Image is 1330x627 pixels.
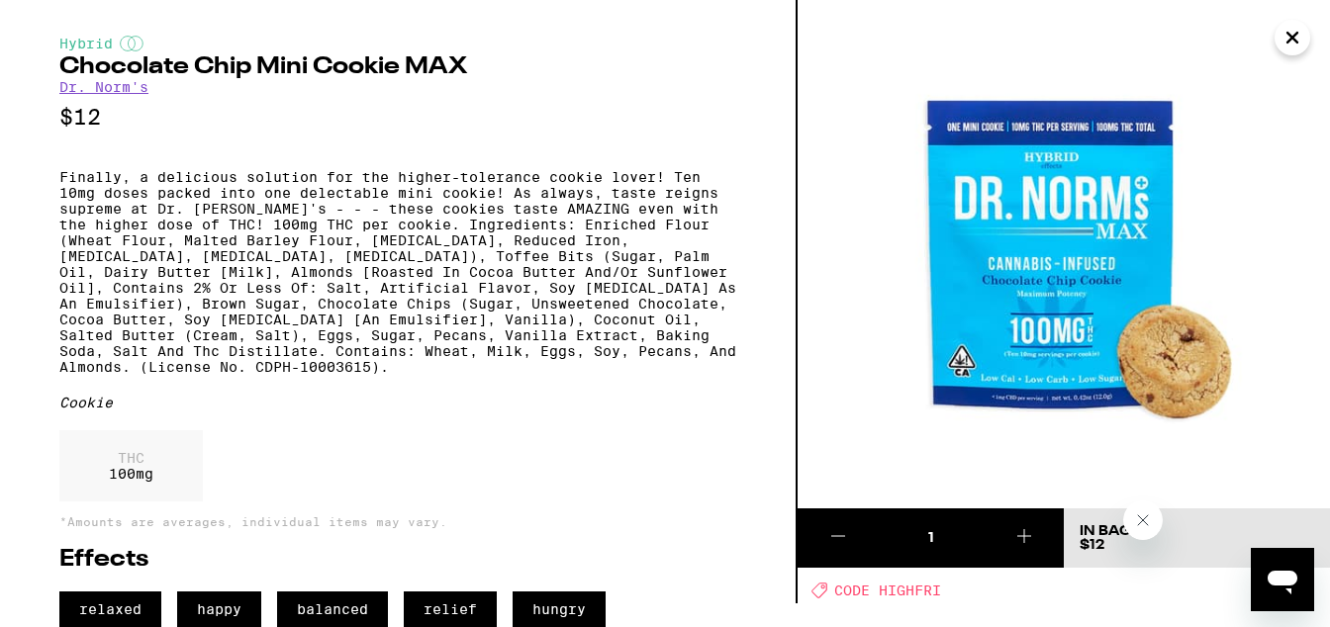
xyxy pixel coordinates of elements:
p: *Amounts are averages, individual items may vary. [59,515,736,528]
div: 1 [878,528,985,548]
p: THC [109,450,153,466]
div: Hybrid [59,36,736,51]
h2: Chocolate Chip Mini Cookie MAX [59,55,736,79]
img: hybridColor.svg [120,36,143,51]
div: In Bag [1080,524,1131,538]
p: Finally, a delicious solution for the higher-tolerance cookie lover! Ten 10mg doses packed into o... [59,169,736,375]
span: relaxed [59,591,161,627]
div: 100 mg [59,430,203,501]
a: Dr. Norm's [59,79,148,95]
button: Close [1275,20,1310,55]
button: In Bag$12 [1064,508,1330,568]
h2: Effects [59,548,736,572]
iframe: Close message [1123,500,1163,540]
span: hungry [513,591,606,627]
span: relief [404,591,497,627]
span: balanced [277,591,388,627]
span: happy [177,591,261,627]
p: $12 [59,105,736,130]
div: Cookie [59,395,736,410]
iframe: Button to launch messaging window [1251,548,1314,611]
span: Hi. Need any help? [12,14,142,30]
span: $12 [1080,538,1104,552]
span: CODE HIGHFRI [834,582,941,598]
